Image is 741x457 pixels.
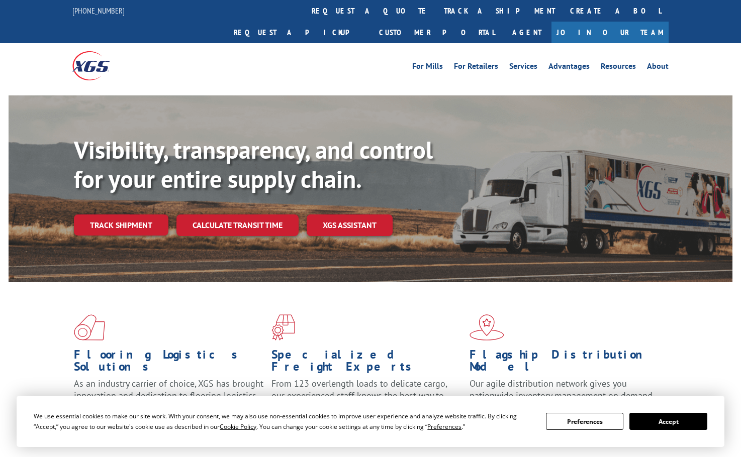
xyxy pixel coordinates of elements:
a: Resources [601,62,636,73]
button: Accept [629,413,707,430]
a: Track shipment [74,214,168,236]
img: xgs-icon-total-supply-chain-intelligence-red [74,314,105,340]
a: Customer Portal [372,22,502,43]
span: Cookie Policy [220,422,256,431]
h1: Specialized Freight Experts [271,349,461,378]
b: Visibility, transparency, and control for your entire supply chain. [74,134,433,194]
p: From 123 overlength loads to delicate cargo, our experienced staff knows the best way to move you... [271,378,461,422]
a: XGS ASSISTANT [307,214,393,236]
a: Services [509,62,537,73]
a: About [647,62,669,73]
a: [PHONE_NUMBER] [72,6,125,16]
img: xgs-icon-focused-on-flooring-red [271,314,295,340]
span: As an industry carrier of choice, XGS has brought innovation and dedication to flooring logistics... [74,378,263,413]
div: We use essential cookies to make our site work. With your consent, we may also use non-essential ... [34,411,534,432]
span: Preferences [427,422,461,431]
img: xgs-icon-flagship-distribution-model-red [470,314,504,340]
a: Request a pickup [226,22,372,43]
button: Preferences [546,413,623,430]
a: For Retailers [454,62,498,73]
a: Calculate transit time [176,214,299,236]
a: Agent [502,22,551,43]
a: Advantages [548,62,590,73]
a: For Mills [412,62,443,73]
h1: Flagship Distribution Model [470,349,660,378]
h1: Flooring Logistics Solutions [74,349,264,378]
a: Join Our Team [551,22,669,43]
span: Our agile distribution network gives you nationwide inventory management on demand. [470,378,655,401]
div: Cookie Consent Prompt [17,396,724,447]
